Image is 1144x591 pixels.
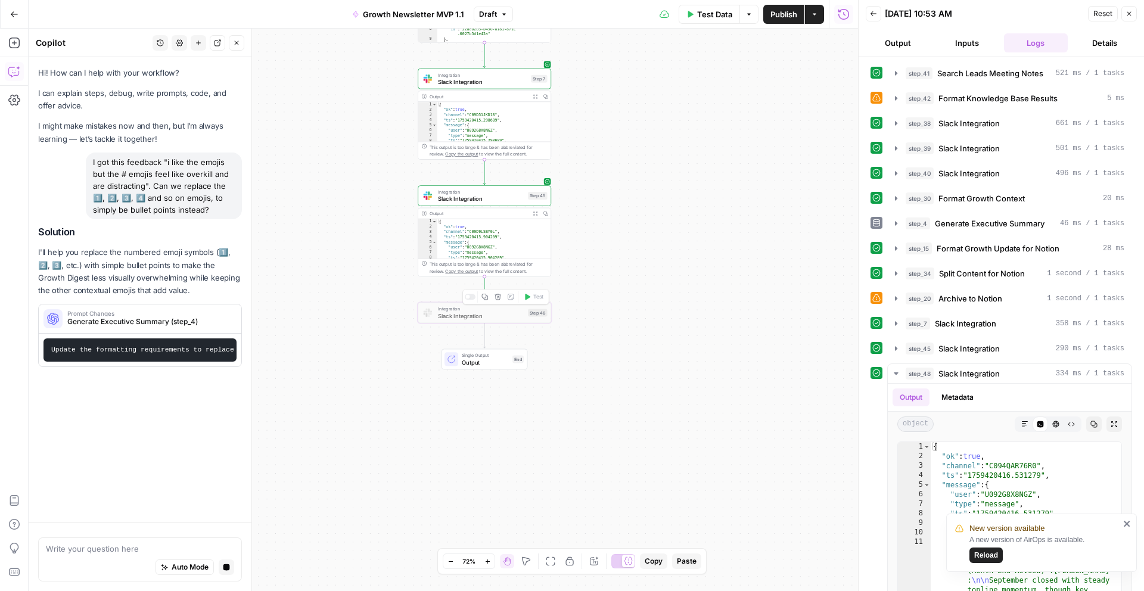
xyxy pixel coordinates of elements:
[969,534,1120,563] div: A new version of AirOps is available.
[888,139,1131,158] button: 501 ms / 1 tasks
[1056,368,1124,379] span: 334 ms / 1 tasks
[938,192,1025,204] span: Format Growth Context
[1103,193,1124,204] span: 20 ms
[438,188,524,195] span: Integration
[938,92,1058,104] span: Format Knowledge Base Results
[888,314,1131,333] button: 358 ms / 1 tasks
[888,214,1131,233] button: 46 ms / 1 tasks
[528,192,547,200] div: Step 45
[1060,218,1124,229] span: 46 ms / 1 tasks
[438,306,524,313] span: Integration
[640,553,667,569] button: Copy
[418,117,437,123] div: 4
[418,42,437,47] div: 10
[888,114,1131,133] button: 661 ms / 1 tasks
[937,67,1043,79] span: Search Leads Meeting Notes
[898,461,931,471] div: 3
[438,194,524,203] span: Slack Integration
[1103,243,1124,254] span: 28 ms
[935,33,999,52] button: Inputs
[445,269,478,274] span: Copy the output
[418,303,551,324] div: IntegrationSlack IntegrationStep 48Test
[938,343,1000,354] span: Slack Integration
[430,261,548,275] div: This output is too large & has been abbreviated for review. to view the full content.
[36,37,149,49] div: Copilot
[432,219,437,225] span: Toggle code folding, rows 1 through 13
[938,293,1002,304] span: Archive to Notion
[939,267,1025,279] span: Split Content for Notion
[906,242,932,254] span: step_15
[1056,343,1124,354] span: 290 ms / 1 tasks
[418,36,437,42] div: 9
[898,490,931,499] div: 6
[898,480,931,490] div: 5
[424,191,432,200] img: Slack-mark-RGB.png
[38,120,242,145] p: I might make mistakes now and then, but I’m always learning — let’s tackle it together!
[462,358,509,366] span: Output
[935,217,1044,229] span: Generate Executive Summary
[520,291,547,303] button: Test
[924,480,930,490] span: Toggle code folding, rows 5 through 471
[1123,519,1131,528] button: close
[898,452,931,461] div: 2
[906,343,934,354] span: step_45
[462,352,509,359] span: Single Output
[938,117,1000,129] span: Slack Integration
[483,43,486,68] g: Edge from step_20 to step_7
[418,127,437,133] div: 6
[418,26,437,36] div: 8
[418,239,437,245] div: 5
[432,102,437,107] span: Toggle code folding, rows 1 through 13
[888,164,1131,183] button: 496 ms / 1 tasks
[424,74,432,83] img: Slack-mark-RGB.png
[418,229,437,235] div: 3
[418,123,437,128] div: 5
[418,102,437,107] div: 1
[763,5,804,24] button: Publish
[430,93,528,100] div: Output
[424,309,432,317] img: Slack-mark-RGB.png
[898,528,931,537] div: 10
[418,112,437,117] div: 3
[1047,293,1124,304] span: 1 second / 1 tasks
[1004,33,1068,52] button: Logs
[418,224,437,229] div: 2
[938,167,1000,179] span: Slack Integration
[888,64,1131,83] button: 521 ms / 1 tasks
[1056,118,1124,129] span: 661 ms / 1 tasks
[445,151,478,157] span: Copy the output
[969,548,1003,563] button: Reload
[483,160,486,185] g: Edge from step_7 to step_45
[528,309,547,316] div: Step 48
[898,509,931,518] div: 8
[1093,8,1112,19] span: Reset
[888,189,1131,208] button: 20 ms
[432,42,437,47] span: Toggle code folding, rows 10 through 13
[906,142,934,154] span: step_39
[345,5,471,24] button: Growth Newsletter MVP 1.1
[156,559,214,575] button: Auto Mode
[672,553,701,569] button: Paste
[935,318,996,329] span: Slack Integration
[430,144,548,157] div: This output is too large & has been abbreviated for review. to view the full content.
[418,349,551,370] div: Single OutputOutputEnd
[906,192,934,204] span: step_30
[906,217,930,229] span: step_4
[432,239,437,245] span: Toggle code folding, rows 5 through 12
[1056,318,1124,329] span: 358 ms / 1 tasks
[888,264,1131,283] button: 1 second / 1 tasks
[866,33,930,52] button: Output
[172,562,209,573] span: Auto Mode
[677,556,697,567] span: Paste
[479,9,497,20] span: Draft
[418,69,551,160] div: IntegrationSlack IntegrationStep 7Output{ "ok":true, "channel":"C09D51JKD18", "ts":"1759420415.29...
[51,346,823,353] code: Update the formatting requirements to replace numbered emoji symbols with bullet points. Change t...
[418,138,437,144] div: 8
[1056,68,1124,79] span: 521 ms / 1 tasks
[67,316,229,327] span: Generate Executive Summary (step_4)
[531,75,547,83] div: Step 7
[474,7,513,22] button: Draft
[512,355,524,363] div: End
[888,239,1131,258] button: 28 ms
[893,388,929,406] button: Output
